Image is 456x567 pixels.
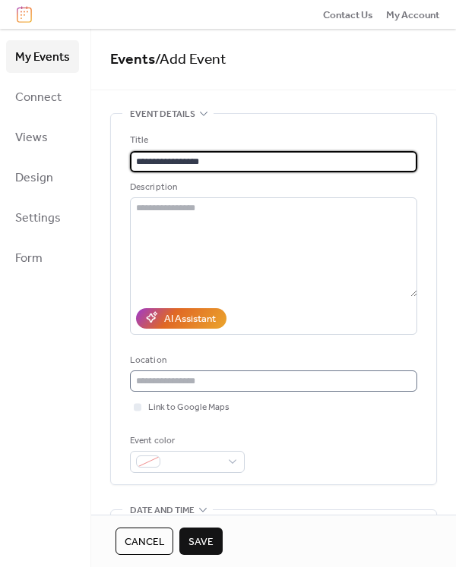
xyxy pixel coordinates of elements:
[15,247,43,270] span: Form
[110,46,155,74] a: Events
[136,308,226,328] button: AI Assistant
[164,311,216,326] div: AI Assistant
[130,353,414,368] div: Location
[130,180,414,195] div: Description
[130,433,242,449] div: Event color
[125,534,164,550] span: Cancel
[323,7,373,22] a: Contact Us
[6,201,79,234] a: Settings
[116,528,173,555] button: Cancel
[15,166,53,190] span: Design
[130,107,195,122] span: Event details
[323,8,373,23] span: Contact Us
[148,400,230,415] span: Link to Google Maps
[179,528,223,555] button: Save
[15,46,70,69] span: My Events
[15,126,48,150] span: Views
[6,241,79,274] a: Form
[188,534,214,550] span: Save
[155,46,226,74] span: / Add Event
[130,133,414,148] div: Title
[130,502,195,518] span: Date and time
[386,7,439,22] a: My Account
[386,8,439,23] span: My Account
[6,121,79,153] a: Views
[15,206,61,230] span: Settings
[15,86,62,109] span: Connect
[17,6,32,23] img: logo
[6,80,79,113] a: Connect
[6,161,79,194] a: Design
[6,40,79,73] a: My Events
